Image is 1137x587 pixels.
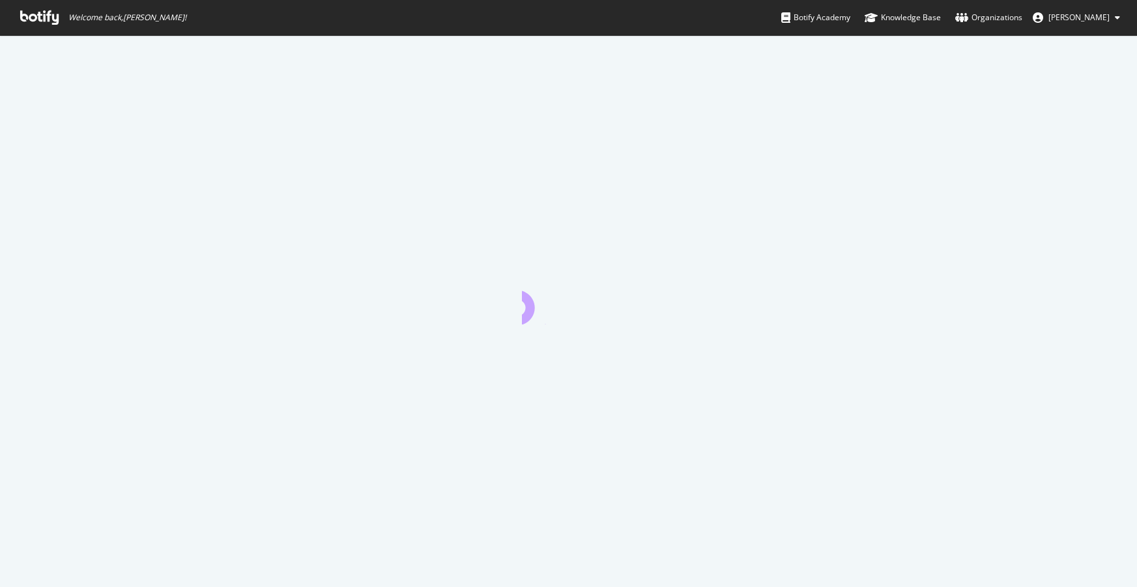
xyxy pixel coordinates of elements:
button: [PERSON_NAME] [1022,7,1130,28]
div: Knowledge Base [865,11,941,24]
div: Botify Academy [781,11,850,24]
div: Organizations [955,11,1022,24]
span: Matthew Edgar [1048,12,1110,23]
span: Welcome back, [PERSON_NAME] ! [68,12,186,23]
div: animation [522,278,616,324]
